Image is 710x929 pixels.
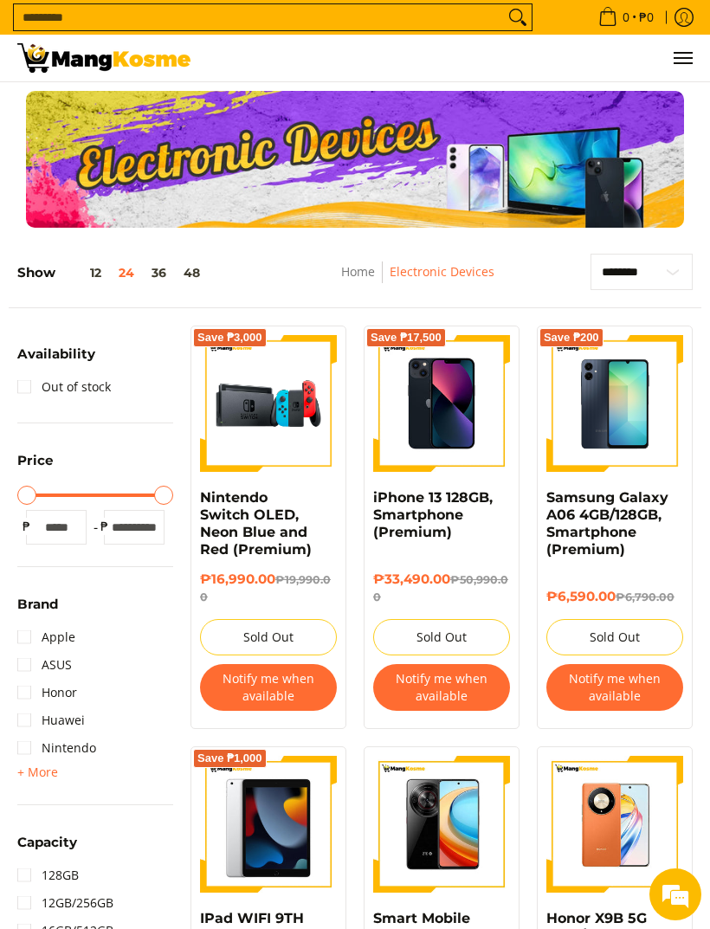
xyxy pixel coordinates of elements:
[110,266,143,280] button: 24
[546,756,683,893] img: Honor X9B 5G 12GB/256GB, Smartphone (Premium)
[17,706,85,734] a: Huawei
[286,261,549,300] nav: Breadcrumbs
[17,679,77,706] a: Honor
[200,571,337,606] h6: ₱16,990.00
[17,373,111,401] a: Out of stock
[373,573,508,603] del: ₱50,990.00
[341,263,375,280] a: Home
[17,889,113,917] a: 12GB/256GB
[546,589,683,606] h6: ₱6,590.00
[371,332,442,343] span: Save ₱17,500
[17,347,95,373] summary: Open
[17,347,95,360] span: Availability
[200,664,337,711] button: Notify me when available
[546,619,683,655] button: Sold Out
[17,651,72,679] a: ASUS
[546,664,683,711] button: Notify me when available
[544,332,599,343] span: Save ₱200
[197,332,262,343] span: Save ₱3,000
[17,454,54,467] span: Price
[175,266,209,280] button: 48
[17,765,58,779] span: + More
[593,8,659,27] span: •
[546,335,683,472] img: samsung-a06-smartphone-full-view-mang-kosme
[55,266,110,280] button: 12
[17,762,58,783] summary: Open
[620,11,632,23] span: 0
[636,11,656,23] span: ₱0
[17,835,77,848] span: Capacity
[208,35,693,81] nav: Main Menu
[672,35,693,81] button: Menu
[546,489,668,558] a: Samsung Galaxy A06 4GB/128GB, Smartphone (Premium)
[17,861,79,889] a: 128GB
[17,734,96,762] a: Nintendo
[373,489,493,540] a: iPhone 13 128GB, Smartphone (Premium)
[17,623,75,651] a: Apple
[17,265,209,281] h5: Show
[17,835,77,861] summary: Open
[373,335,510,472] img: iPhone 13 128GB, Smartphone (Premium)
[17,518,35,535] span: ₱
[143,266,175,280] button: 36
[504,4,532,30] button: Search
[200,489,312,558] a: Nintendo Switch OLED, Neon Blue and Red (Premium)
[197,753,262,764] span: Save ₱1,000
[17,454,54,480] summary: Open
[17,597,58,623] summary: Open
[373,756,510,893] img: zte-a75-5g-smartphone-available-at-mang-kosme
[208,35,693,81] ul: Customer Navigation
[95,518,113,535] span: ₱
[373,619,510,655] button: Sold Out
[200,335,337,472] img: nintendo-switch-with-joystick-and-dock-full-view-mang-kosme
[373,664,510,711] button: Notify me when available
[200,756,337,893] img: IPad WIFI 9TH Gen, 10.2-Inch 64GB MK2L3PP/A, Tablet (Premium)
[390,263,494,280] a: Electronic Devices
[200,619,337,655] button: Sold Out
[17,43,190,73] img: Electronic Devices - Premium Brands with Warehouse Prices l Mang Kosme
[17,597,58,610] span: Brand
[616,590,674,603] del: ₱6,790.00
[373,571,510,606] h6: ₱33,490.00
